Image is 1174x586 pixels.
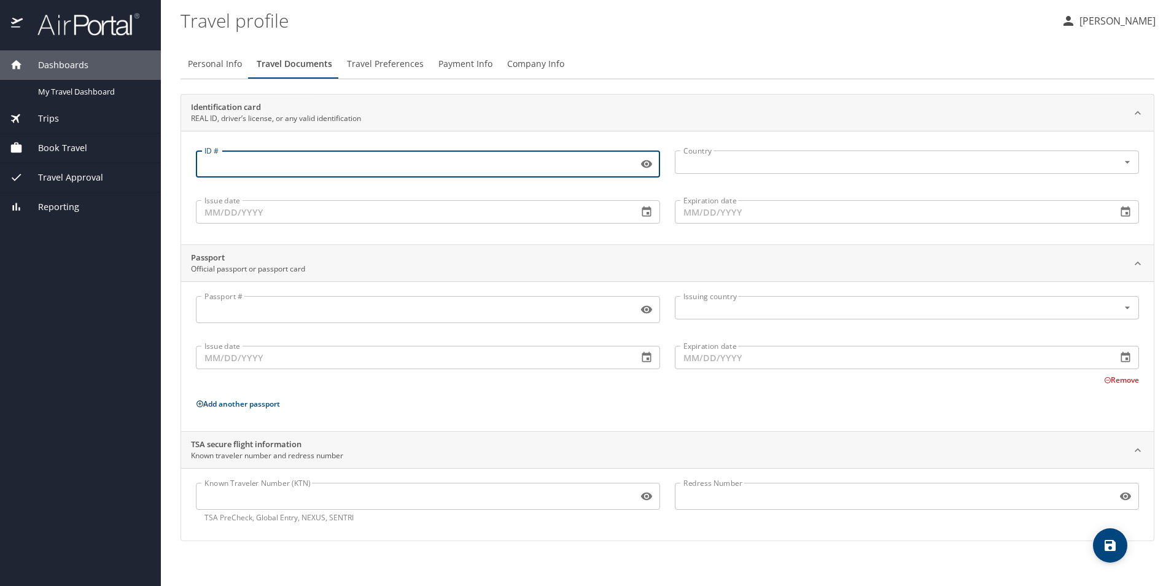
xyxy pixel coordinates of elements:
button: Open [1120,300,1135,315]
span: Trips [23,112,59,125]
button: [PERSON_NAME] [1056,10,1160,32]
p: REAL ID, driver’s license, or any valid identification [191,113,361,124]
h2: Passport [191,252,305,264]
p: TSA PreCheck, Global Entry, NEXUS, SENTRI [204,512,651,523]
div: TSA secure flight informationKnown traveler number and redress number [181,432,1154,469]
h1: Travel profile [181,1,1051,39]
h2: TSA secure flight information [191,439,343,451]
span: Dashboards [23,58,88,72]
span: Reporting [23,200,79,214]
div: PassportOfficial passport or passport card [181,281,1154,431]
img: airportal-logo.png [24,12,139,36]
input: MM/DD/YYYY [196,346,628,369]
input: MM/DD/YYYY [675,200,1107,224]
div: PassportOfficial passport or passport card [181,245,1154,282]
span: Travel Approval [23,171,103,184]
button: Open [1120,155,1135,170]
span: Book Travel [23,141,87,155]
span: Travel Documents [257,57,332,72]
input: MM/DD/YYYY [196,200,628,224]
h2: Identification card [191,101,361,114]
span: Company Info [507,57,564,72]
div: Identification cardREAL ID, driver’s license, or any valid identification [181,95,1154,131]
button: Add another passport [196,399,280,409]
img: icon-airportal.png [11,12,24,36]
p: Official passport or passport card [191,264,305,275]
div: Profile [181,49,1154,79]
span: Travel Preferences [347,57,424,72]
input: MM/DD/YYYY [675,346,1107,369]
span: My Travel Dashboard [38,86,146,98]
span: Payment Info [438,57,492,72]
button: save [1093,528,1127,563]
p: Known traveler number and redress number [191,450,343,461]
div: Identification cardREAL ID, driver’s license, or any valid identification [181,131,1154,244]
div: TSA secure flight informationKnown traveler number and redress number [181,468,1154,541]
span: Personal Info [188,57,242,72]
p: [PERSON_NAME] [1076,14,1156,28]
button: Remove [1104,375,1139,385]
